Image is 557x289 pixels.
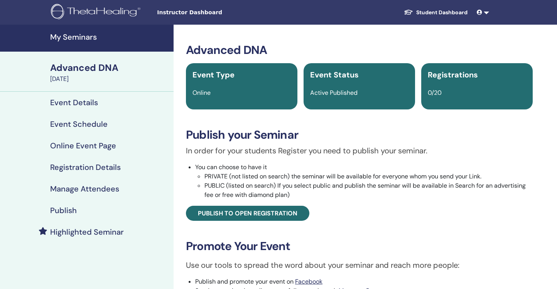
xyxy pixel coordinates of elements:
h3: Publish your Seminar [186,128,533,142]
li: Publish and promote your event on [195,277,533,286]
p: In order for your students Register you need to publish your seminar. [186,145,533,156]
span: Instructor Dashboard [157,8,273,17]
p: Use our tools to spread the word about your seminar and reach more people: [186,259,533,271]
h4: Registration Details [50,163,121,172]
a: Advanced DNA[DATE] [46,61,174,84]
span: 0/20 [428,89,442,97]
h4: Publish [50,206,77,215]
h3: Advanced DNA [186,43,533,57]
span: Publish to open registration [198,209,297,217]
h4: Event Schedule [50,119,108,129]
img: logo.png [51,4,143,21]
a: Student Dashboard [398,5,474,20]
a: Facebook [295,277,322,286]
a: Publish to open registration [186,206,309,221]
h4: Online Event Page [50,141,116,150]
h4: Highlighted Seminar [50,227,124,237]
span: Event Type [192,70,235,80]
li: PRIVATE (not listed on search) the seminar will be available for everyone whom you send your Link. [204,172,533,181]
img: graduation-cap-white.svg [404,9,413,15]
h4: Manage Attendees [50,184,119,193]
h4: My Seminars [50,32,169,42]
span: Active Published [310,89,358,97]
li: PUBLIC (listed on search) If you select public and publish the seminar will be available in Searc... [204,181,533,200]
h3: Promote Your Event [186,239,533,253]
li: You can choose to have it [195,163,533,200]
span: Registrations [428,70,478,80]
div: [DATE] [50,74,169,84]
div: Advanced DNA [50,61,169,74]
h4: Event Details [50,98,98,107]
span: Online [192,89,211,97]
span: Event Status [310,70,359,80]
